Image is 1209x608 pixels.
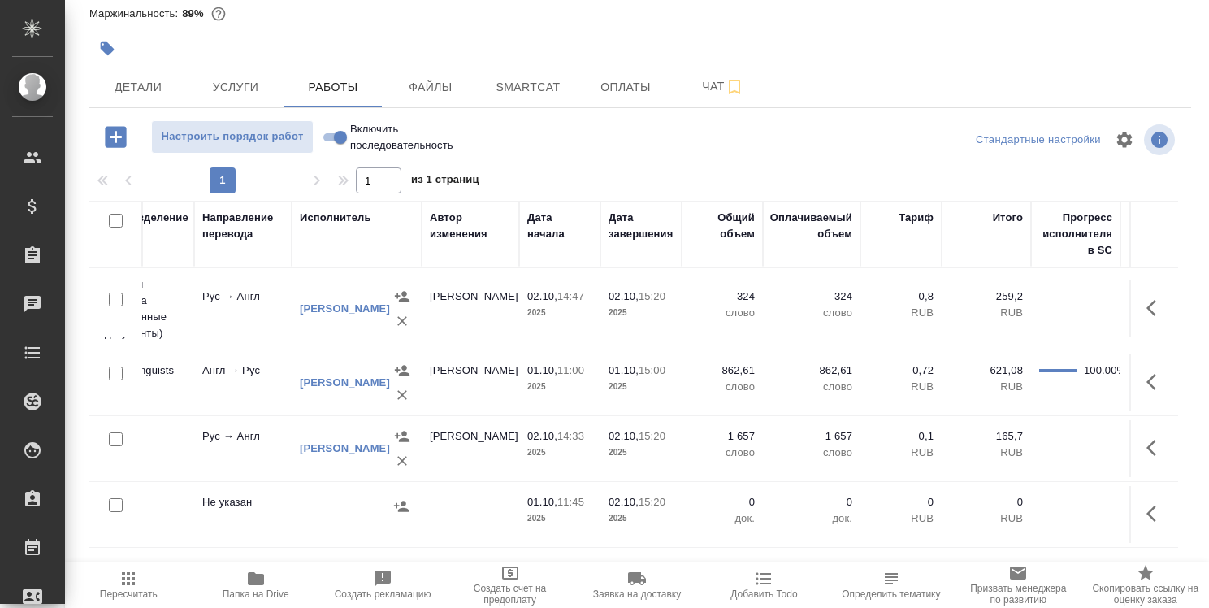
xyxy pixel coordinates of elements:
p: 14:47 [557,290,584,302]
button: Добавить Todo [700,562,827,608]
span: Оплаты [587,77,665,98]
button: Удалить [390,309,414,333]
td: LegalLinguists [97,354,194,411]
td: Рус → Англ [194,280,292,337]
p: слово [690,445,755,461]
p: 15:20 [639,290,665,302]
span: Создать счет на предоплату [456,583,563,606]
p: 01.10, [527,496,557,508]
span: Создать рекламацию [335,588,431,600]
p: 0 [690,494,755,510]
span: Smartcat [489,77,567,98]
p: 15:00 [639,364,665,376]
p: 2025 [609,445,674,461]
p: 02.10, [527,290,557,302]
span: Работы [294,77,372,98]
p: 0 [950,494,1023,510]
p: слово [771,305,852,321]
button: Настроить порядок работ [151,120,314,154]
svg: Подписаться [725,77,744,97]
span: Заявка на доставку [593,588,681,600]
p: RUB [950,445,1023,461]
p: 02.10, [527,430,557,442]
p: 0,1 [869,428,934,445]
p: слово [771,379,852,395]
td: Англ → Рус [194,354,292,411]
div: Направление перевода [202,210,284,242]
p: 1 657 [771,428,852,445]
button: Удалить [390,383,414,407]
td: [PERSON_NAME] [422,354,519,411]
p: RUB [869,379,934,395]
button: Здесь прячутся важные кнопки [1137,494,1176,533]
div: Оплачиваемый объем [770,210,852,242]
td: [PERSON_NAME] [422,420,519,477]
td: Рус → Англ [194,420,292,477]
p: 2025 [609,305,674,321]
p: 2025 [609,379,674,395]
div: Исполнитель [300,210,371,226]
div: Итого [993,210,1023,226]
p: 01.10, [609,364,639,376]
p: RUB [950,379,1023,395]
p: 2025 [609,510,674,527]
p: 11:45 [557,496,584,508]
p: 2025 [527,379,592,395]
p: 862,61 [690,363,755,379]
button: Добавить работу [93,120,138,154]
button: Добавить тэг [89,31,125,67]
span: Включить последовательность [350,121,453,154]
p: 259,2 [950,289,1023,305]
p: RUB [869,305,934,321]
p: Маржинальность: [89,7,182,20]
button: Назначить [390,424,414,449]
div: Дата начала [527,210,592,242]
span: Папка на Drive [223,588,289,600]
p: 324 [690,289,755,305]
p: 0 [869,494,934,510]
p: 02.10, [609,430,639,442]
span: Настроить таблицу [1105,120,1144,159]
span: Чат [684,76,762,97]
p: 11:00 [557,364,584,376]
div: Дата завершения [609,210,674,242]
span: Призвать менеджера по развитию [964,583,1072,606]
p: 324 [771,289,852,305]
button: Создать рекламацию [319,562,446,608]
span: Настроить порядок работ [160,128,305,146]
p: 0 [771,494,852,510]
p: 2025 [527,445,592,461]
p: RUB [950,305,1023,321]
button: Скопировать ссылку на оценку заказа [1082,562,1209,608]
span: Пересчитать [100,588,158,600]
button: Назначить [390,358,414,383]
button: Определить тематику [828,562,955,608]
span: Услуги [197,77,275,98]
button: Здесь прячутся важные кнопки [1137,428,1176,467]
p: 0,8 [869,289,934,305]
a: [PERSON_NAME] [300,302,390,315]
p: док. [690,510,755,527]
p: док. [771,510,852,527]
p: 2025 [527,510,592,527]
p: 2025 [527,305,592,321]
a: [PERSON_NAME] [300,442,390,454]
td: Прямая загрузка (шаблонные документы) [97,268,194,350]
p: RUB [869,445,934,461]
p: 0,72 [869,363,934,379]
p: RUB [869,510,934,527]
p: слово [690,305,755,321]
span: Добавить Todo [730,588,797,600]
p: 862,61 [771,363,852,379]
div: 100.00% [1084,363,1112,379]
span: Определить тематику [842,588,940,600]
span: Файлы [392,77,470,98]
div: Подразделение [105,210,188,226]
td: Не указан [194,486,292,543]
button: Пересчитать [65,562,192,608]
div: Тариф [899,210,934,226]
span: Скопировать ссылку на оценку заказа [1092,583,1199,606]
div: split button [972,128,1105,153]
p: 15:20 [639,430,665,442]
button: Удалить [390,449,414,473]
